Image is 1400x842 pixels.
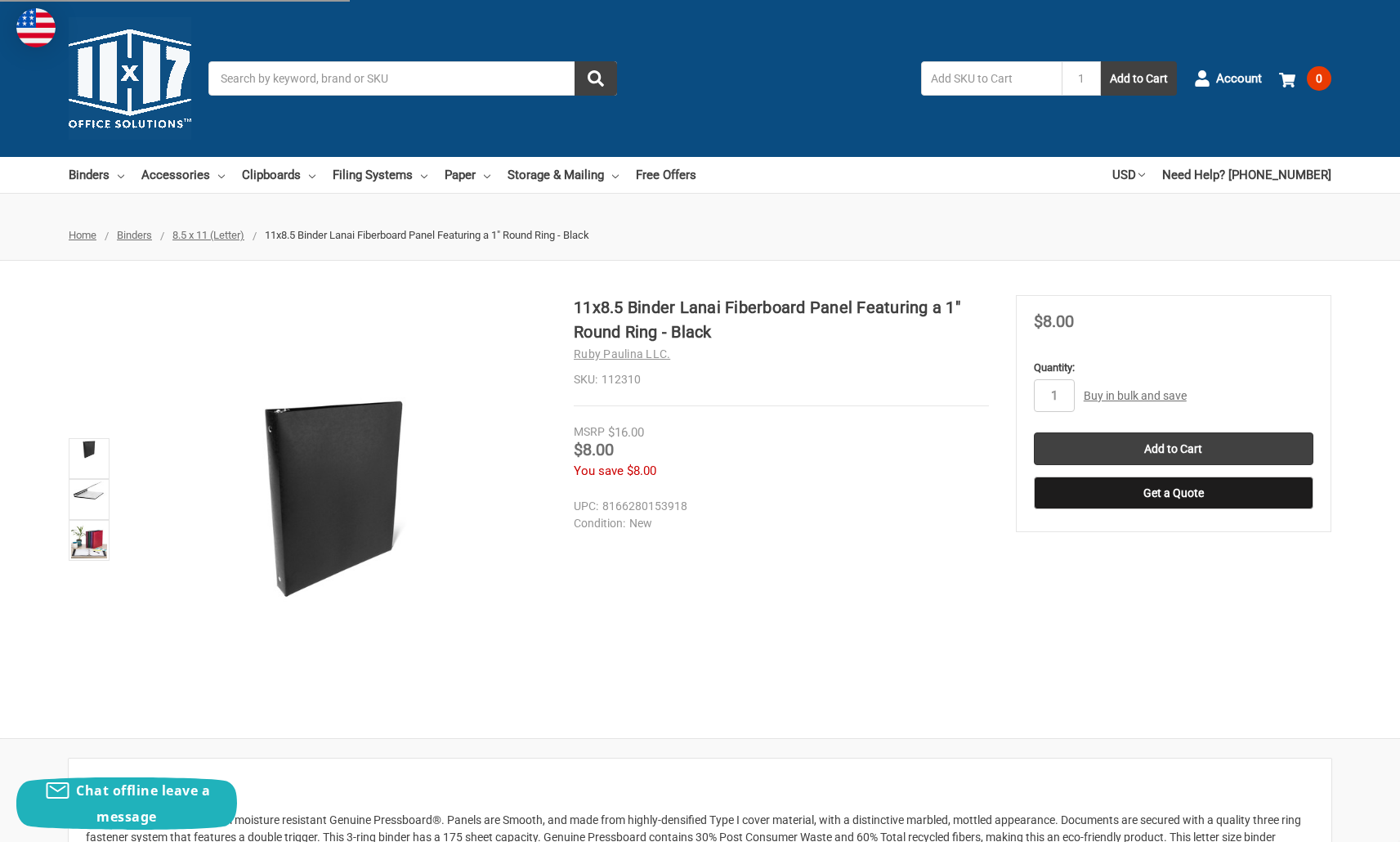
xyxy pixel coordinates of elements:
[574,423,605,441] div: MSRP
[1194,57,1262,100] a: Account
[208,61,617,96] input: Search by keyword, brand or SKU
[574,295,989,344] h1: 11x8.5 Binder Lanai Fiberboard Panel Featuring a 1" Round Ring - Black
[71,522,107,558] img: Lanai Binder (112310)
[574,440,614,459] span: $8.00
[141,157,225,193] a: Accessories
[608,425,644,440] span: $16.00
[172,229,244,241] a: 8.5 x 11 (Letter)
[1279,57,1331,100] a: 0
[130,397,539,602] img: 11x8.5 Binder Lanai Fiberboard Panel Featuring a 1" Round Ring - Black
[69,157,124,193] a: Binders
[69,229,96,241] a: Home
[574,498,982,515] dd: 8166280153918
[117,229,152,241] a: Binders
[574,371,597,388] dt: SKU:
[574,515,625,532] dt: Condition:
[574,371,989,388] dd: 112310
[76,782,210,826] span: Chat offline leave a message
[86,776,1314,800] h2: Description
[1034,477,1313,509] button: Get a Quote
[1101,61,1177,96] button: Add to Cart
[445,157,490,193] a: Paper
[1034,432,1313,465] input: Add to Cart
[69,17,191,140] img: 11x17.com
[1034,360,1313,376] label: Quantity:
[574,515,982,532] dd: New
[16,777,237,830] button: Chat offline leave a message
[1216,69,1262,88] span: Account
[921,61,1062,96] input: Add SKU to Cart
[627,464,656,478] span: $8.00
[508,157,619,193] a: Storage & Mailing
[16,8,56,47] img: duty and tax information for United States
[636,157,696,193] a: Free Offers
[242,157,315,193] a: Clipboards
[574,347,670,361] a: Ruby Paulina LLC.
[1112,157,1145,193] a: USD
[333,157,427,193] a: Filing Systems
[1084,389,1187,402] a: Buy in bulk and save
[574,498,598,515] dt: UPC:
[574,464,624,478] span: You save
[71,441,107,459] img: 11x8.5 Binder Lanai Fiberboard Panel Featuring a 1" Round Ring - Black
[265,229,589,241] span: 11x8.5 Binder Lanai Fiberboard Panel Featuring a 1" Round Ring - Black
[1307,66,1331,91] span: 0
[71,481,107,499] img: 11x8.5 Binder Lanai Fiberboard Panel Featuring a 1" Round Ring - Black
[1162,157,1331,193] a: Need Help? [PHONE_NUMBER]
[1034,311,1074,331] span: $8.00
